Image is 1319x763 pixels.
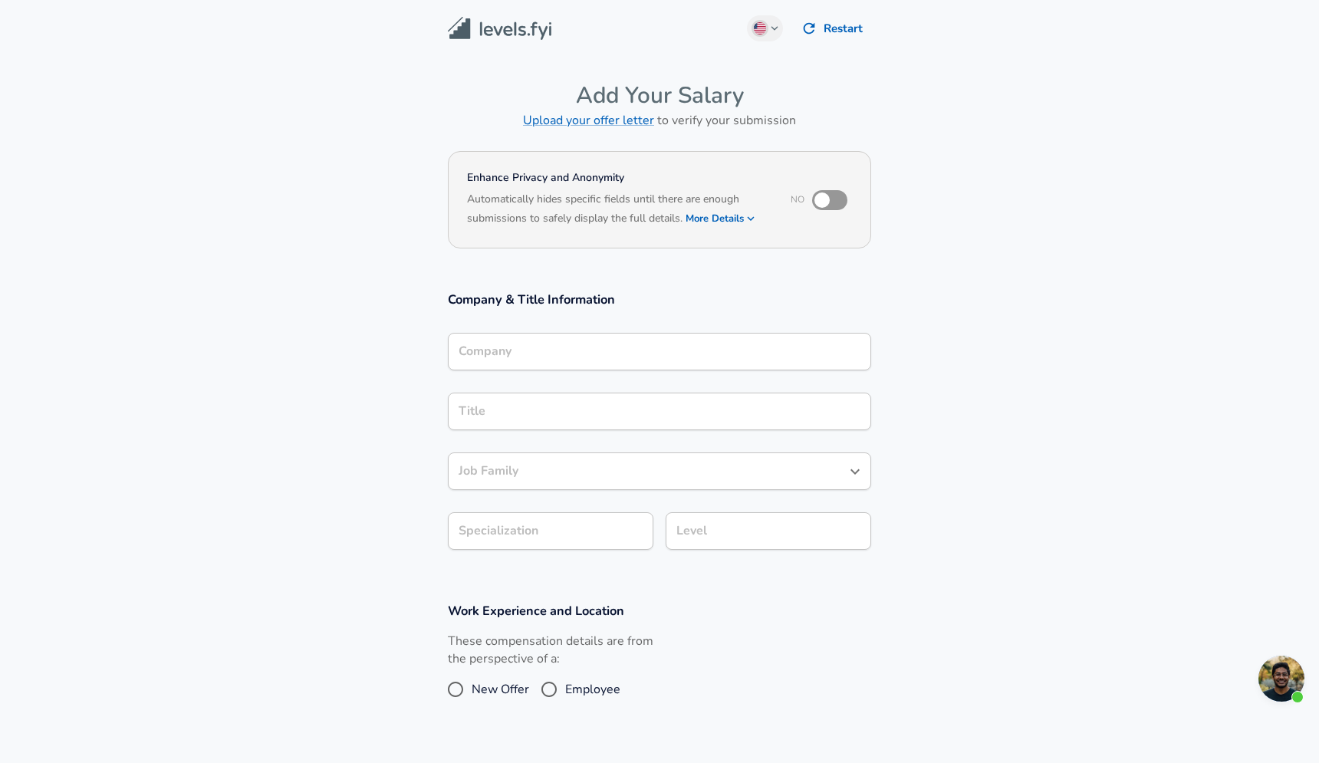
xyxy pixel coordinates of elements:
input: Specialization [448,512,653,550]
input: Software Engineer [455,459,841,483]
h3: Company & Title Information [448,291,871,308]
h4: Add Your Salary [448,81,871,110]
h4: Enhance Privacy and Anonymity [467,170,770,186]
input: Google [455,340,864,363]
button: Restart [795,12,871,44]
img: English (US) [754,22,766,35]
button: Open [844,461,866,482]
h6: Automatically hides specific fields until there are enough submissions to safely display the full... [467,191,770,229]
span: Employee [565,680,620,699]
div: Open chat [1258,656,1304,702]
label: These compensation details are from the perspective of a: [448,633,653,668]
button: More Details [686,208,756,229]
input: L3 [673,519,864,543]
a: Upload your offer letter [523,112,654,129]
h6: to verify your submission [448,110,871,131]
input: Software Engineer [455,400,864,423]
img: Levels.fyi [448,17,551,41]
button: English (US) [747,15,784,41]
span: No [791,193,804,206]
span: New Offer [472,680,529,699]
h3: Work Experience and Location [448,602,871,620]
